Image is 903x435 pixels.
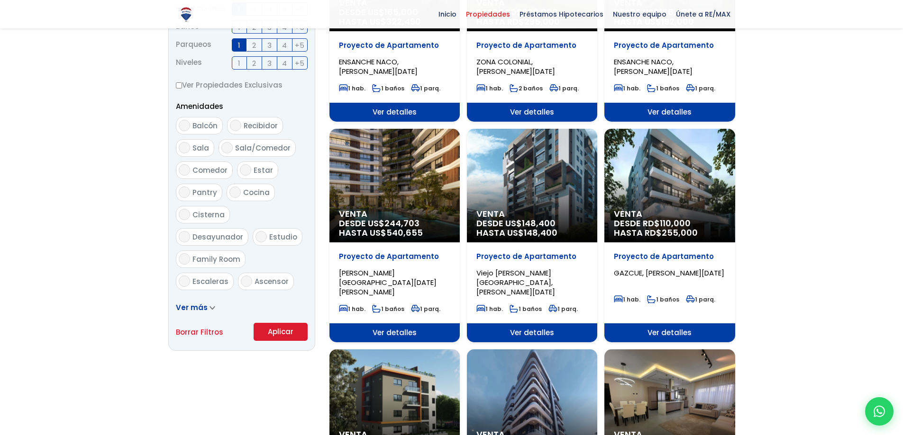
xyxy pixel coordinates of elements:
[252,57,256,69] span: 2
[604,323,735,342] span: Ver detalles
[339,268,437,297] span: [PERSON_NAME][GEOGRAPHIC_DATA][DATE][PERSON_NAME]
[660,217,691,229] span: 110,000
[229,186,241,198] input: Cocina
[476,209,588,219] span: Venta
[384,217,420,229] span: 244,703
[467,103,597,122] span: Ver detalles
[608,7,671,21] span: Nuestro equipo
[192,187,217,197] span: Pantry
[671,7,735,21] span: Únete a RE/MAX
[339,57,418,76] span: ENSANCHE NACO, [PERSON_NAME][DATE]
[241,275,252,287] input: Ascensor
[604,129,735,342] a: Venta DESDE RD$110,000 HASTA RD$255,000 Proyecto de Apartamento GAZCUE, [PERSON_NAME][DATE] 1 hab...
[476,228,588,238] span: HASTA US$
[510,305,542,313] span: 1 baños
[647,84,679,92] span: 1 baños
[192,121,218,131] span: Balcón
[686,84,715,92] span: 1 parq.
[386,227,423,239] span: 540,655
[240,164,251,176] input: Estar
[176,100,308,112] p: Amenidades
[192,254,240,264] span: Family Room
[252,39,256,51] span: 2
[176,56,202,70] span: Niveles
[282,57,287,69] span: 4
[372,305,404,313] span: 1 baños
[179,120,190,131] input: Balcón
[269,232,297,242] span: Estudio
[467,323,597,342] span: Ver detalles
[192,232,243,242] span: Desayunador
[230,120,241,131] input: Recibidor
[329,103,460,122] span: Ver detalles
[614,295,640,303] span: 1 hab.
[614,57,693,76] span: ENSANCHE NACO, [PERSON_NAME][DATE]
[255,231,267,242] input: Estudio
[176,79,308,91] label: Ver Propiedades Exclusivas
[372,84,404,92] span: 1 baños
[179,231,190,242] input: Desayunador
[192,165,228,175] span: Comedor
[662,227,698,239] span: 255,000
[179,275,190,287] input: Escaleras
[522,217,556,229] span: 148,400
[176,82,182,89] input: Ver Propiedades Exclusivas
[614,209,725,219] span: Venta
[604,103,735,122] span: Ver detalles
[339,305,365,313] span: 1 hab.
[176,302,215,312] a: Ver más
[329,129,460,342] a: Venta DESDE US$244,703 HASTA US$540,655 Proyecto de Apartamento [PERSON_NAME][GEOGRAPHIC_DATA][DA...
[476,268,555,297] span: Viejo [PERSON_NAME][GEOGRAPHIC_DATA], [PERSON_NAME][DATE]
[411,84,440,92] span: 1 parq.
[192,210,225,220] span: Cisterna
[176,326,223,338] a: Borrar Filtros
[339,209,450,219] span: Venta
[255,276,289,286] span: Ascensor
[339,84,365,92] span: 1 hab.
[614,219,725,238] span: DESDE RD$
[254,165,273,175] span: Estar
[476,219,588,238] span: DESDE US$
[339,228,450,238] span: HASTA US$
[179,209,190,220] input: Cisterna
[686,295,715,303] span: 1 parq.
[647,295,679,303] span: 1 baños
[178,6,194,23] img: Logo de REMAX
[510,84,543,92] span: 2 baños
[238,39,240,51] span: 1
[339,252,450,261] p: Proyecto de Apartamento
[461,7,515,21] span: Propiedades
[329,323,460,342] span: Ver detalles
[254,323,308,341] button: Aplicar
[614,268,724,278] span: GAZCUE, [PERSON_NAME][DATE]
[235,143,291,153] span: Sala/Comedor
[192,276,228,286] span: Escaleras
[176,38,211,52] span: Parqueos
[295,39,304,51] span: +5
[476,57,555,76] span: ZONA COLONIAL, [PERSON_NAME][DATE]
[244,121,278,131] span: Recibidor
[476,41,588,50] p: Proyecto de Apartamento
[267,39,272,51] span: 3
[467,129,597,342] a: Venta DESDE US$148,400 HASTA US$148,400 Proyecto de Apartamento Viejo [PERSON_NAME][GEOGRAPHIC_DA...
[476,252,588,261] p: Proyecto de Apartamento
[614,41,725,50] p: Proyecto de Apartamento
[476,84,503,92] span: 1 hab.
[221,142,233,153] input: Sala/Comedor
[179,186,190,198] input: Pantry
[411,305,440,313] span: 1 parq.
[434,7,461,21] span: Inicio
[549,84,579,92] span: 1 parq.
[267,57,272,69] span: 3
[295,57,304,69] span: +5
[179,164,190,176] input: Comedor
[614,84,640,92] span: 1 hab.
[515,7,608,21] span: Préstamos Hipotecarios
[339,219,450,238] span: DESDE US$
[192,143,209,153] span: Sala
[243,187,270,197] span: Cocina
[614,252,725,261] p: Proyecto de Apartamento
[238,57,240,69] span: 1
[282,39,287,51] span: 4
[548,305,578,313] span: 1 parq.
